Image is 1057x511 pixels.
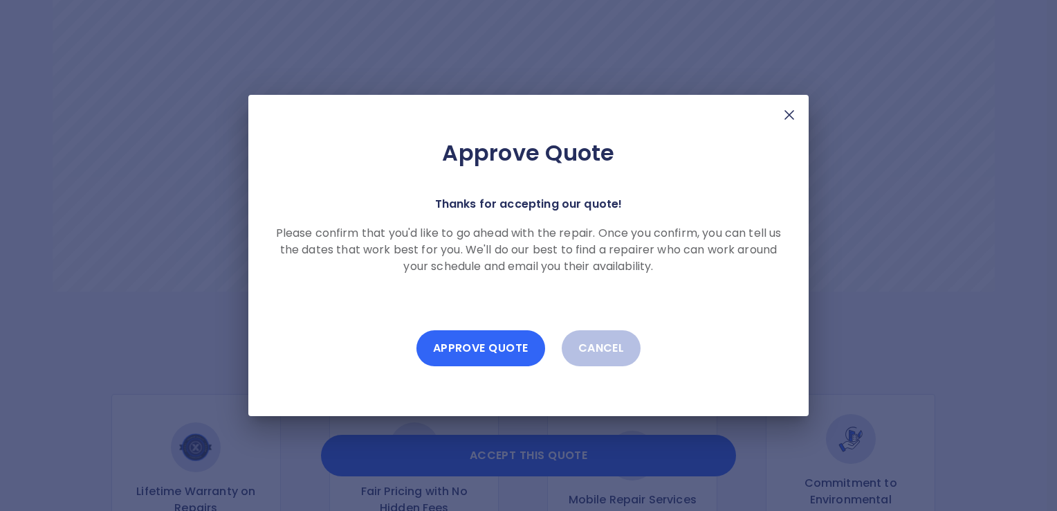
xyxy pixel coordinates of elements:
p: Please confirm that you'd like to go ahead with the repair. Once you confirm, you can tell us the... [270,225,787,275]
button: Cancel [562,330,641,366]
h2: Approve Quote [270,139,787,167]
img: X Mark [781,107,798,123]
p: Thanks for accepting our quote! [435,195,623,214]
button: Approve Quote [416,330,545,366]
